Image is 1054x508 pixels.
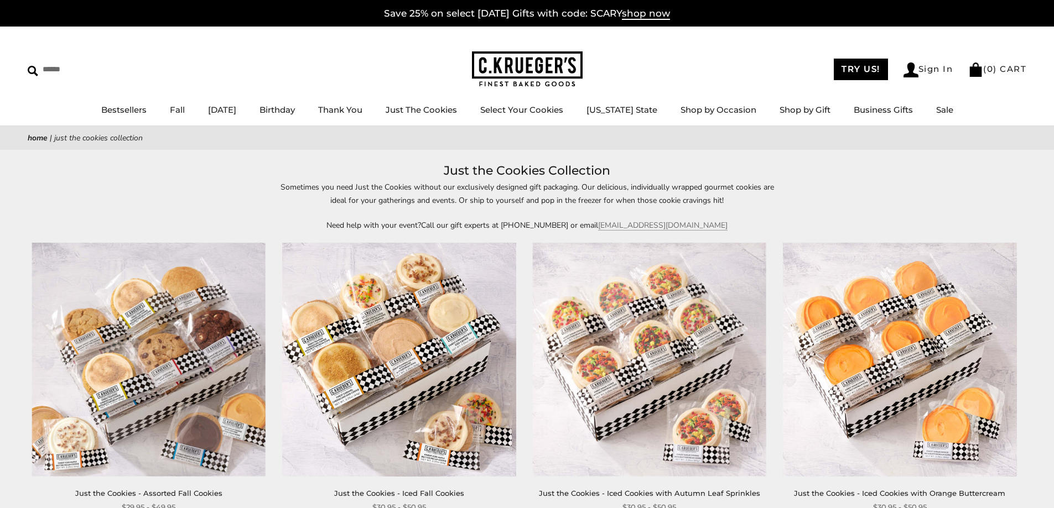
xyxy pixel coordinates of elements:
[28,132,1026,144] nav: breadcrumbs
[50,133,52,143] span: |
[44,161,1010,181] h1: Just the Cookies Collection
[987,64,994,74] span: 0
[834,59,888,80] a: TRY US!
[273,181,782,206] p: Sometimes you need Just the Cookies without our exclusively designed gift packaging. Our deliciou...
[28,133,48,143] a: Home
[28,61,159,78] input: Search
[936,104,953,115] a: Sale
[101,104,147,115] a: Bestsellers
[208,104,236,115] a: [DATE]
[539,489,760,497] a: Just the Cookies - Iced Cookies with Autumn Leaf Sprinkles
[622,8,670,20] span: shop now
[334,489,464,497] a: Just the Cookies - Iced Fall Cookies
[968,62,983,77] img: Bag
[854,104,913,115] a: Business Gifts
[780,104,830,115] a: Shop by Gift
[586,104,657,115] a: [US_STATE] State
[904,62,953,77] a: Sign In
[421,220,598,231] span: Call our gift experts at [PHONE_NUMBER] or email
[384,8,670,20] a: Save 25% on select [DATE] Gifts with code: SCARYshop now
[273,219,782,232] p: Need help with your event?
[783,243,1016,476] img: Just the Cookies - Iced Cookies with Orange Buttercream
[681,104,756,115] a: Shop by Occasion
[533,243,766,476] img: Just the Cookies - Iced Cookies with Autumn Leaf Sprinkles
[904,62,918,77] img: Account
[794,489,1005,497] a: Just the Cookies - Iced Cookies with Orange Buttercream
[968,64,1026,74] a: (0) CART
[386,104,457,115] a: Just The Cookies
[598,220,728,231] a: [EMAIL_ADDRESS][DOMAIN_NAME]
[32,243,266,476] img: Just the Cookies - Assorted Fall Cookies
[259,104,295,115] a: Birthday
[282,243,516,476] img: Just the Cookies - Iced Fall Cookies
[472,51,583,87] img: C.KRUEGER'S
[170,104,185,115] a: Fall
[28,66,38,76] img: Search
[318,104,362,115] a: Thank You
[480,104,563,115] a: Select Your Cookies
[75,489,222,497] a: Just the Cookies - Assorted Fall Cookies
[54,133,143,143] span: Just the Cookies Collection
